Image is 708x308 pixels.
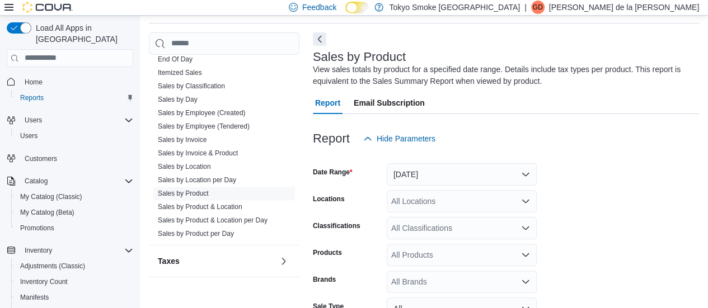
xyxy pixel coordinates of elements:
span: Sales by Location [158,162,211,171]
button: My Catalog (Classic) [11,189,138,205]
a: Customers [20,152,62,165]
span: End Of Day [158,55,193,64]
button: Customers [2,150,138,167]
h3: Taxes [158,255,180,267]
span: Users [16,129,133,143]
a: Itemized Sales [158,69,202,77]
button: Inventory Count [11,274,138,290]
span: My Catalog (Beta) [16,206,133,219]
button: Open list of options [521,197,530,206]
span: Reports [20,93,44,102]
button: My Catalog (Beta) [11,205,138,220]
a: Sales by Product per Day [158,230,234,238]
span: Inventory Count [16,275,133,288]
button: [DATE] [387,163,537,186]
button: Reports [11,90,138,106]
a: Sales by Day [158,96,198,103]
a: Sales by Invoice [158,136,207,144]
span: Inventory [20,244,133,257]
a: Sales by Employee (Tendered) [158,122,250,130]
a: Sales by Product [158,189,209,197]
span: Adjustments (Classic) [16,259,133,273]
button: Adjustments (Classic) [11,258,138,274]
p: Tokyo Smoke [GEOGRAPHIC_DATA] [389,1,520,14]
span: Email Subscription [354,92,425,114]
span: Users [20,113,133,127]
span: Promotions [16,221,133,235]
span: Sales by Product & Location [158,202,242,211]
button: Inventory [2,243,138,258]
a: Sales by Location per Day [158,176,236,184]
button: Open list of options [521,224,530,233]
a: Users [16,129,42,143]
span: Users [20,131,37,140]
span: Adjustments (Classic) [20,262,85,271]
label: Brands [313,275,336,284]
span: My Catalog (Classic) [16,190,133,203]
button: Users [11,128,138,144]
a: Inventory Count [16,275,72,288]
span: Customers [20,151,133,165]
span: Inventory [25,246,52,255]
img: Cova [22,2,73,13]
button: Users [2,112,138,128]
span: Customers [25,154,57,163]
span: Users [25,116,42,125]
div: View sales totals by product for a specified date range. Details include tax types per product. T... [313,64,693,87]
label: Classifications [313,221,360,230]
span: Promotions [20,224,54,233]
a: Sales by Product & Location per Day [158,216,268,224]
span: Sales by Classification [158,82,225,91]
button: Inventory [20,244,57,257]
span: Sales by Invoice [158,135,207,144]
span: Itemized Sales [158,68,202,77]
a: Sales by Classification [158,82,225,90]
button: Open list of options [521,250,530,259]
a: Sales by Location [158,163,211,170]
a: Sales by Product & Location [158,203,242,211]
button: Manifests [11,290,138,305]
p: [PERSON_NAME] de la [PERSON_NAME] [549,1,699,14]
span: Sales by Location per Day [158,176,236,184]
span: Catalog [25,177,48,186]
div: Sales [149,53,299,245]
a: Adjustments (Classic) [16,259,90,273]
a: Sales by Employee (Created) [158,109,246,117]
button: Catalog [2,173,138,189]
span: Sales by Product [158,189,209,198]
span: Sales by Product & Location per Day [158,216,268,225]
a: Manifests [16,291,53,304]
span: Sales by Day [158,95,198,104]
label: Locations [313,195,345,203]
button: Open list of options [521,277,530,286]
a: Promotions [16,221,59,235]
a: Home [20,75,47,89]
span: Feedback [302,2,336,13]
button: Next [313,32,326,46]
a: My Catalog (Classic) [16,190,87,203]
span: Reports [16,91,133,105]
button: Taxes [277,254,290,268]
label: Date Range [313,168,353,177]
span: Hide Parameters [377,133,435,144]
span: Home [20,75,133,89]
button: Users [20,113,46,127]
span: Gd [533,1,543,14]
p: | [524,1,527,14]
a: My Catalog (Beta) [16,206,79,219]
button: Catalog [20,174,52,188]
span: Load All Apps in [GEOGRAPHIC_DATA] [31,22,133,45]
h3: Sales by Product [313,50,406,64]
span: Report [315,92,340,114]
a: Sales by Invoice & Product [158,149,238,157]
span: Catalog [20,174,133,188]
span: Manifests [16,291,133,304]
span: Manifests [20,293,49,302]
span: Sales by Employee (Tendered) [158,122,250,131]
span: Inventory Count [20,277,68,286]
span: My Catalog (Beta) [20,208,74,217]
span: Home [25,78,43,87]
span: My Catalog (Classic) [20,192,82,201]
button: Taxes [158,255,275,267]
span: Sales by Invoice & Product [158,149,238,158]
